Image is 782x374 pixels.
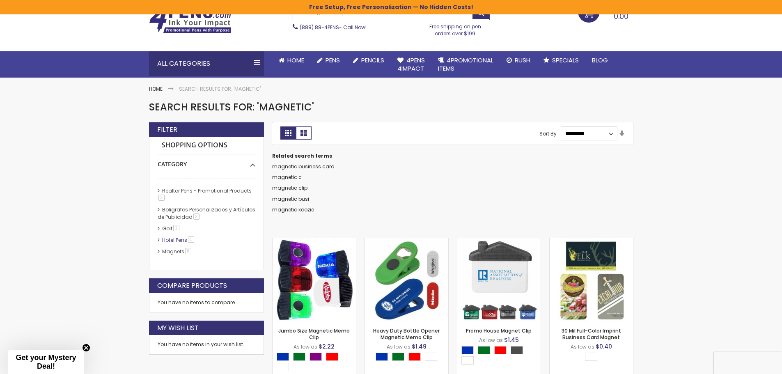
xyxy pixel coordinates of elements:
a: Realtor Pens - Promotional Products3 [158,187,252,202]
span: As low as [571,343,594,350]
div: White [461,356,474,365]
span: $0.40 [596,342,612,351]
span: 2 [193,213,200,220]
a: Promo House Magnet Clip [457,238,541,245]
a: Promo House Magnet Clip [466,327,532,334]
div: Blue [376,353,388,361]
div: Smoke [511,346,523,354]
span: 6 [185,248,191,254]
a: Jumbo Size Magnetic Memo Clip [278,327,350,341]
a: Hotel Pens​1 [160,236,197,243]
div: All Categories [149,51,264,76]
iframe: Google Customer Reviews [714,352,782,374]
a: 4Pens4impact [391,51,431,78]
span: $1.49 [412,342,427,351]
strong: Shopping Options [158,137,255,154]
span: As low as [479,337,503,344]
div: You have no items to compare. [149,293,264,312]
a: Heavy Duty Bottle Opener Magnetic Memo Clip [373,327,440,341]
a: magnetic koozie [272,206,314,213]
span: 4Pens 4impact [397,56,425,73]
div: White [425,353,437,361]
a: Home [149,85,163,92]
img: Promo House Magnet Clip [457,238,541,321]
div: Select A Color [376,353,441,363]
label: Sort By [539,130,557,137]
div: Red [408,353,421,361]
span: 1 [173,225,179,231]
div: Select A Color [585,353,601,363]
dt: Related search terms [272,153,633,159]
span: 3 [158,195,165,201]
a: Pencils [346,51,391,69]
span: - Call Now! [300,24,367,31]
strong: Filter [157,125,177,134]
div: Green [392,353,404,361]
span: Search results for: 'magnetic' [149,100,314,114]
div: Category [158,154,255,168]
a: Blog [585,51,615,69]
span: 1 [188,236,194,243]
strong: Compare Products [157,281,227,290]
a: (888) 88-4PENS [300,24,339,31]
img: Jumbo Size Magnetic Memo Clip [273,238,356,321]
span: Pencils [361,56,384,64]
div: White [585,353,597,361]
div: Green [293,353,305,361]
strong: Grid [280,126,296,140]
div: Red [494,346,507,354]
a: Heavy Duty Bottle Opener Magnetic Memo Clip [365,238,448,245]
a: magnetic business card [272,163,335,170]
div: Blue [461,346,474,354]
span: Rush [515,56,530,64]
div: Blue [277,353,289,361]
span: Pens [326,56,340,64]
a: magnetic busi [272,195,309,202]
button: Close teaser [82,344,90,352]
div: Get your Mystery Deal!Close teaser [8,350,84,374]
span: Home [287,56,304,64]
div: White [277,363,289,371]
a: Golf1 [160,225,182,232]
span: $1.45 [504,336,519,344]
img: 4Pens Custom Pens and Promotional Products [149,7,231,33]
span: 4PROMOTIONAL ITEMS [438,56,493,73]
span: Get your Mystery Deal! [16,353,76,370]
a: magnetic c [272,174,302,181]
div: Free shipping on pen orders over $199 [421,20,490,37]
a: Home [272,51,311,69]
span: 0.00 [614,11,628,21]
a: Magnets6 [160,248,194,255]
div: You have no items in your wish list. [158,341,255,348]
a: Jumbo Size Magnetic Memo Clip [273,238,356,245]
div: Select A Color [277,353,356,373]
a: magnetic clip [272,184,307,191]
a: 30 Mil Full-Color Imprint Business Card Magnet [550,238,633,245]
a: Rush [500,51,537,69]
a: Boligrafos Personalizados y Artículos de Publicidad2 [158,206,255,220]
a: Pens [311,51,346,69]
span: $2.22 [319,342,335,351]
img: 30 Mil Full-Color Imprint Business Card Magnet [550,238,633,321]
div: Red [326,353,338,361]
img: Heavy Duty Bottle Opener Magnetic Memo Clip [365,238,448,321]
div: Green [478,346,490,354]
div: Purple [310,353,322,361]
span: As low as [294,343,317,350]
span: Specials [552,56,579,64]
a: 30 Mil Full-Color Imprint Business Card Magnet [562,327,621,341]
span: As low as [387,343,410,350]
span: Blog [592,56,608,64]
strong: My Wish List [157,324,199,333]
div: Select A Color [461,346,541,367]
strong: Search results for: 'magnetic' [179,85,261,92]
a: Specials [537,51,585,69]
a: 4PROMOTIONALITEMS [431,51,500,78]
